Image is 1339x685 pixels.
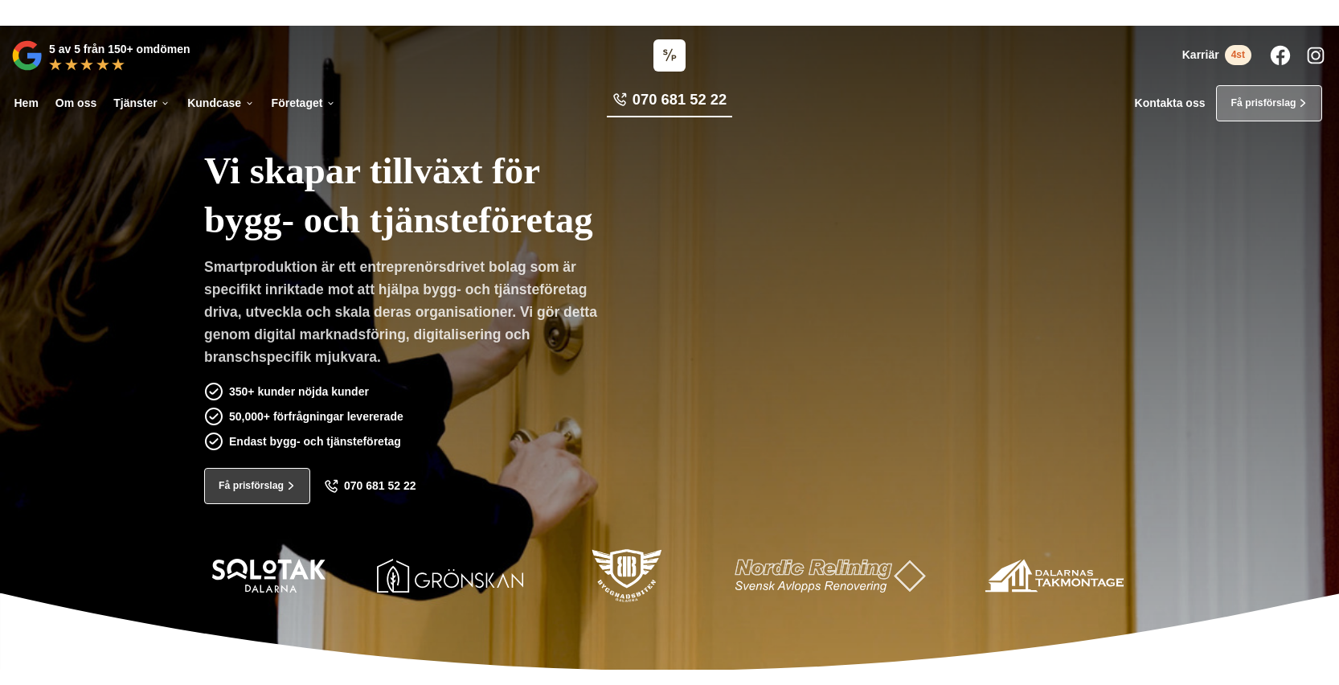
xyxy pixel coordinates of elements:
[268,85,338,121] a: Företaget
[11,85,41,121] a: Hem
[717,6,849,18] a: Läs pressmeddelandet här!
[1182,48,1219,62] span: Karriär
[633,89,727,110] span: 070 681 52 22
[111,85,174,121] a: Tjänster
[324,479,416,494] a: 070 681 52 22
[1216,85,1322,121] a: Få prisförslag
[1135,96,1206,110] a: Kontakta oss
[229,383,369,400] p: 350+ kunder nöjda kunder
[49,40,190,58] p: 5 av 5 från 150+ omdömen
[344,479,416,493] span: 070 681 52 22
[204,468,310,504] a: Få prisförslag
[219,478,284,494] span: Få prisförslag
[1182,45,1251,65] a: Karriär 4st
[204,256,609,374] p: Smartproduktion är ett entreprenörsdrivet bolag som är specifikt inriktade mot att hjälpa bygg- o...
[6,6,1333,20] p: Vi vann Årets Unga Företagare i Dalarna 2024 –
[185,85,257,121] a: Kundcase
[1225,45,1251,65] span: 4st
[1230,96,1296,111] span: Få prisförslag
[607,89,732,117] a: 070 681 52 22
[229,433,401,450] p: Endast bygg- och tjänsteföretag
[204,129,733,256] h1: Vi skapar tillväxt för bygg- och tjänsteföretag
[229,408,403,425] p: 50,000+ förfrågningar levererade
[52,85,99,121] a: Om oss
